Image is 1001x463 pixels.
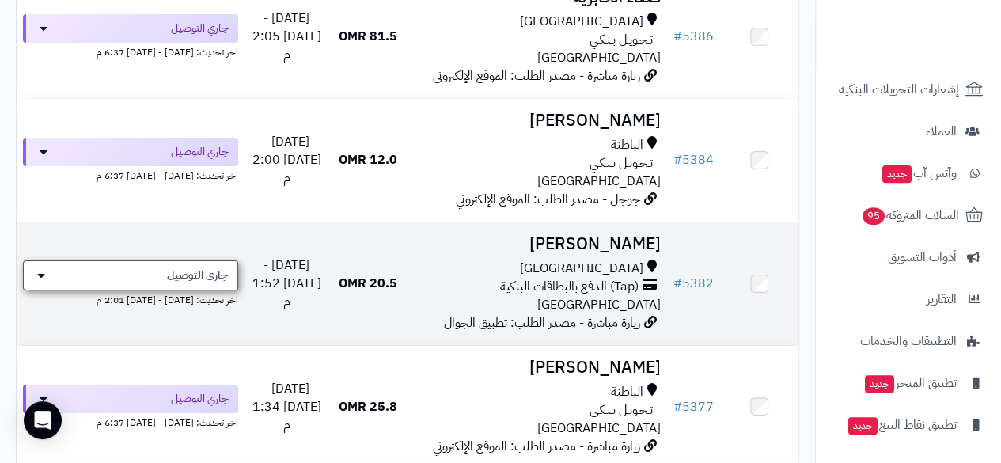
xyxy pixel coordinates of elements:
span: [GEOGRAPHIC_DATA] [537,172,661,191]
span: جاري التوصيل [171,21,229,36]
span: زيارة مباشرة - مصدر الطلب: تطبيق الجوال [444,313,640,332]
span: جوجل - مصدر الطلب: الموقع الإلكتروني [456,190,640,209]
a: تطبيق المتجرجديد [825,364,992,402]
a: التطبيقات والخدمات [825,322,992,360]
span: [DATE] - [DATE] 2:00 م [252,132,321,188]
span: [GEOGRAPHIC_DATA] [520,13,643,31]
span: الباطنة [611,383,643,401]
span: الباطنة [611,136,643,154]
a: السلات المتروكة95 [825,196,992,234]
span: إشعارات التحويلات البنكية [839,78,959,101]
div: اخر تحديث: [DATE] - [DATE] 6:37 م [23,413,238,430]
a: #5386 [673,27,714,46]
div: اخر تحديث: [DATE] - [DATE] 6:37 م [23,43,238,59]
a: وآتس آبجديد [825,154,992,192]
span: [DATE] - [DATE] 1:34 م [252,379,321,435]
span: التطبيقات والخدمات [860,330,957,352]
span: تطبيق المتجر [863,372,957,394]
h3: [PERSON_NAME] [413,112,661,130]
div: اخر تحديث: [DATE] - [DATE] 2:01 م [23,290,238,307]
div: اخر تحديث: [DATE] - [DATE] 6:37 م [23,166,238,183]
span: [GEOGRAPHIC_DATA] [537,419,661,438]
span: 20.5 OMR [339,274,397,293]
span: # [673,397,682,416]
span: وآتس آب [881,162,957,184]
span: السلات المتروكة [861,204,959,226]
h3: [PERSON_NAME] [413,235,661,253]
span: أدوات التسويق [888,246,957,268]
img: logo-2.png [893,39,986,72]
span: 81.5 OMR [339,27,397,46]
a: تطبيق نقاط البيعجديد [825,406,992,444]
span: التقارير [927,288,957,310]
span: [DATE] - [DATE] 1:52 م [252,256,321,311]
span: جديد [882,165,912,183]
h3: [PERSON_NAME] [413,359,661,377]
span: 25.8 OMR [339,397,397,416]
div: Open Intercom Messenger [24,401,62,439]
span: جديد [848,417,878,435]
a: #5377 [673,397,714,416]
span: جاري التوصيل [171,391,229,407]
a: إشعارات التحويلات البنكية [825,70,992,108]
span: جاري التوصيل [171,144,229,160]
span: 95 [863,207,885,225]
span: تـحـويـل بـنـكـي [590,154,653,173]
span: زيارة مباشرة - مصدر الطلب: الموقع الإلكتروني [433,437,640,456]
span: # [673,150,682,169]
span: 12.0 OMR [339,150,397,169]
span: (Tap) الدفع بالبطاقات البنكية [500,278,639,296]
a: #5382 [673,274,714,293]
a: التقارير [825,280,992,318]
span: [GEOGRAPHIC_DATA] [520,260,643,278]
span: تطبيق نقاط البيع [847,414,957,436]
span: زيارة مباشرة - مصدر الطلب: الموقع الإلكتروني [433,66,640,85]
span: تـحـويـل بـنـكـي [590,31,653,49]
span: # [673,27,682,46]
a: أدوات التسويق [825,238,992,276]
span: جاري التوصيل [167,268,228,283]
a: العملاء [825,112,992,150]
span: # [673,274,682,293]
span: جديد [865,375,894,393]
span: العملاء [926,120,957,142]
span: [GEOGRAPHIC_DATA] [537,48,661,67]
span: [GEOGRAPHIC_DATA] [537,295,661,314]
span: تـحـويـل بـنـكـي [590,401,653,419]
span: [DATE] - [DATE] 2:05 م [252,9,321,64]
a: #5384 [673,150,714,169]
